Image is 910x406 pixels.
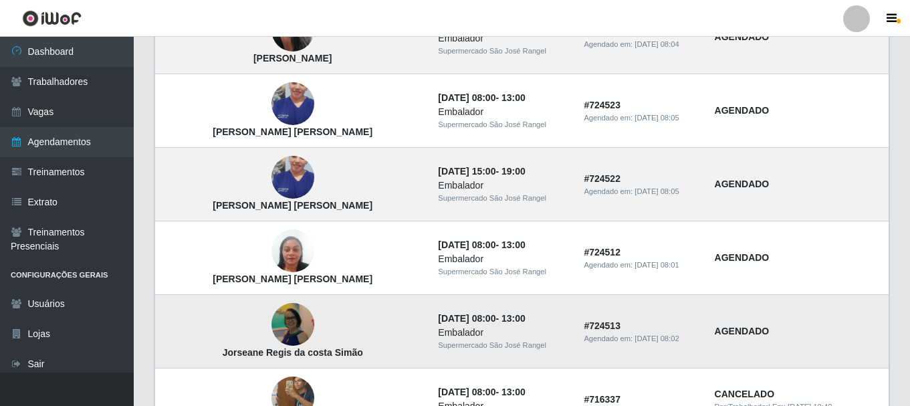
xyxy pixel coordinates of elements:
div: Supermercado São José Rangel [438,119,568,130]
strong: AGENDADO [715,179,770,189]
strong: # 724513 [584,320,620,331]
time: [DATE] 15:00 [438,166,495,177]
img: ELIANE CRISTINA DA SILVA [271,213,314,290]
div: Embalador [438,179,568,193]
time: [DATE] 08:00 [438,92,495,103]
time: [DATE] 08:00 [438,387,495,397]
strong: # 716337 [584,394,620,405]
img: Jorseane Regis da costa Simão [271,302,314,348]
div: Embalador [438,105,568,119]
div: Supermercado São José Rangel [438,193,568,204]
time: 13:00 [501,92,526,103]
div: Agendado em: [584,186,698,197]
div: Embalador [438,252,568,266]
img: Rosângela Cícera da Silva [271,66,314,142]
strong: [PERSON_NAME] [PERSON_NAME] [213,274,372,284]
time: [DATE] 08:01 [635,261,679,269]
div: Agendado em: [584,260,698,271]
div: Embalador [438,326,568,340]
time: [DATE] 08:04 [635,40,679,48]
strong: AGENDADO [715,326,770,336]
strong: CANCELADO [715,389,774,399]
strong: - [438,387,525,397]
time: 19:00 [501,166,526,177]
div: Embalador [438,31,568,45]
strong: [PERSON_NAME] [PERSON_NAME] [213,126,372,137]
time: 13:00 [501,239,526,250]
div: Supermercado São José Rangel [438,266,568,278]
strong: - [438,239,525,250]
time: 13:00 [501,313,526,324]
strong: [PERSON_NAME] [PERSON_NAME] [213,200,372,211]
div: Agendado em: [584,112,698,124]
strong: Jorseane Regis da costa Simão [223,347,363,358]
time: 13:00 [501,387,526,397]
div: Supermercado São José Rangel [438,340,568,351]
strong: - [438,92,525,103]
strong: # 724512 [584,247,620,258]
time: [DATE] 08:00 [438,239,495,250]
time: [DATE] 08:05 [635,187,679,195]
strong: AGENDADO [715,252,770,263]
strong: [PERSON_NAME] [253,53,332,64]
time: [DATE] 08:02 [635,334,679,342]
strong: AGENDADO [715,105,770,116]
img: CoreUI Logo [22,10,82,27]
strong: - [438,166,525,177]
strong: - [438,313,525,324]
time: [DATE] 08:00 [438,313,495,324]
div: Agendado em: [584,39,698,50]
div: Agendado em: [584,333,698,344]
strong: # 724522 [584,173,620,184]
div: Supermercado São José Rangel [438,45,568,57]
strong: # 724523 [584,100,620,110]
time: [DATE] 08:05 [635,114,679,122]
img: Rosângela Cícera da Silva [271,140,314,216]
strong: AGENDADO [715,31,770,42]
